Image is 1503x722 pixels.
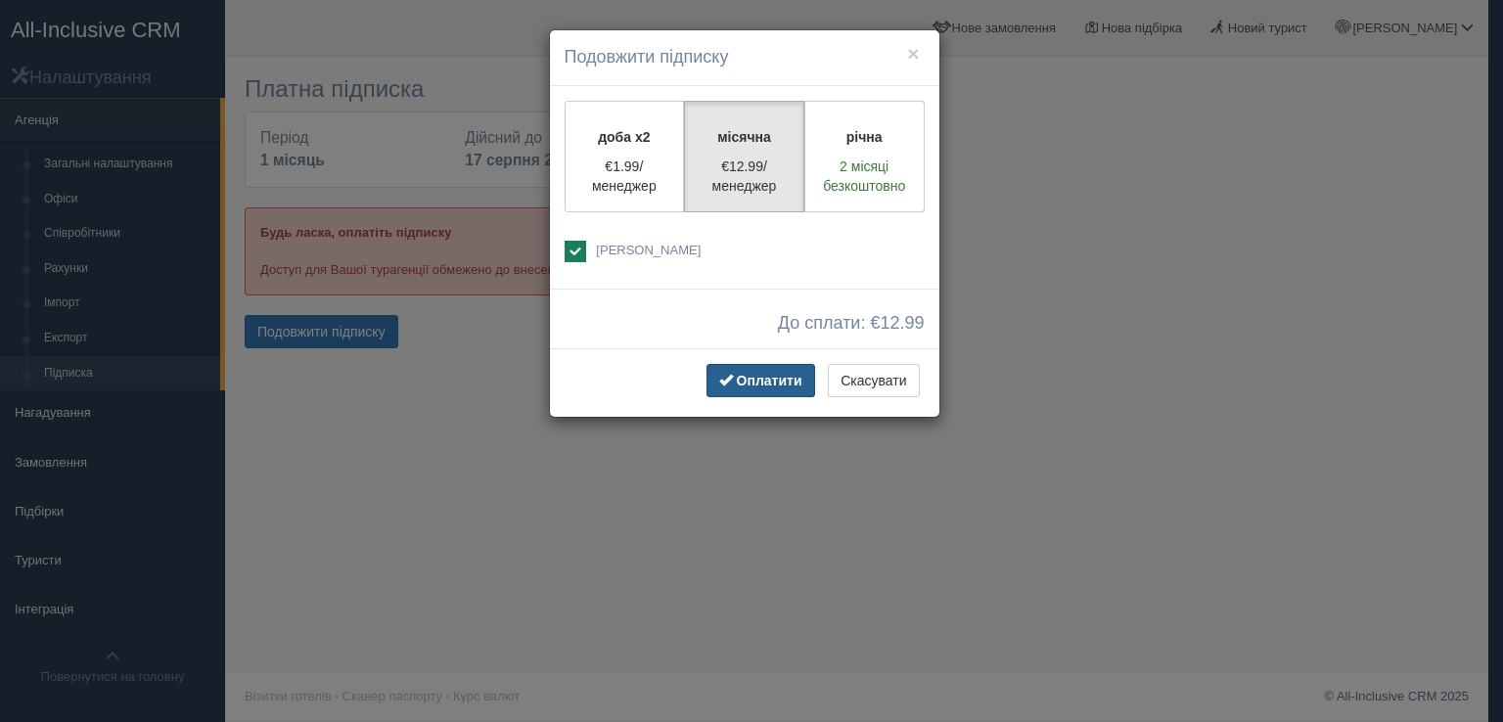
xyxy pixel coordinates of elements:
[697,157,792,196] p: €12.99/менеджер
[737,373,802,388] span: Оплатити
[596,243,701,257] span: [PERSON_NAME]
[828,364,919,397] button: Скасувати
[778,314,925,334] span: До сплати: €
[880,313,924,333] span: 12.99
[817,127,912,147] p: річна
[697,127,792,147] p: місячна
[577,157,672,196] p: €1.99/менеджер
[577,127,672,147] p: доба x2
[565,45,925,70] h4: Подовжити підписку
[706,364,815,397] button: Оплатити
[817,157,912,196] p: 2 місяці безкоштовно
[907,43,919,64] button: ×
